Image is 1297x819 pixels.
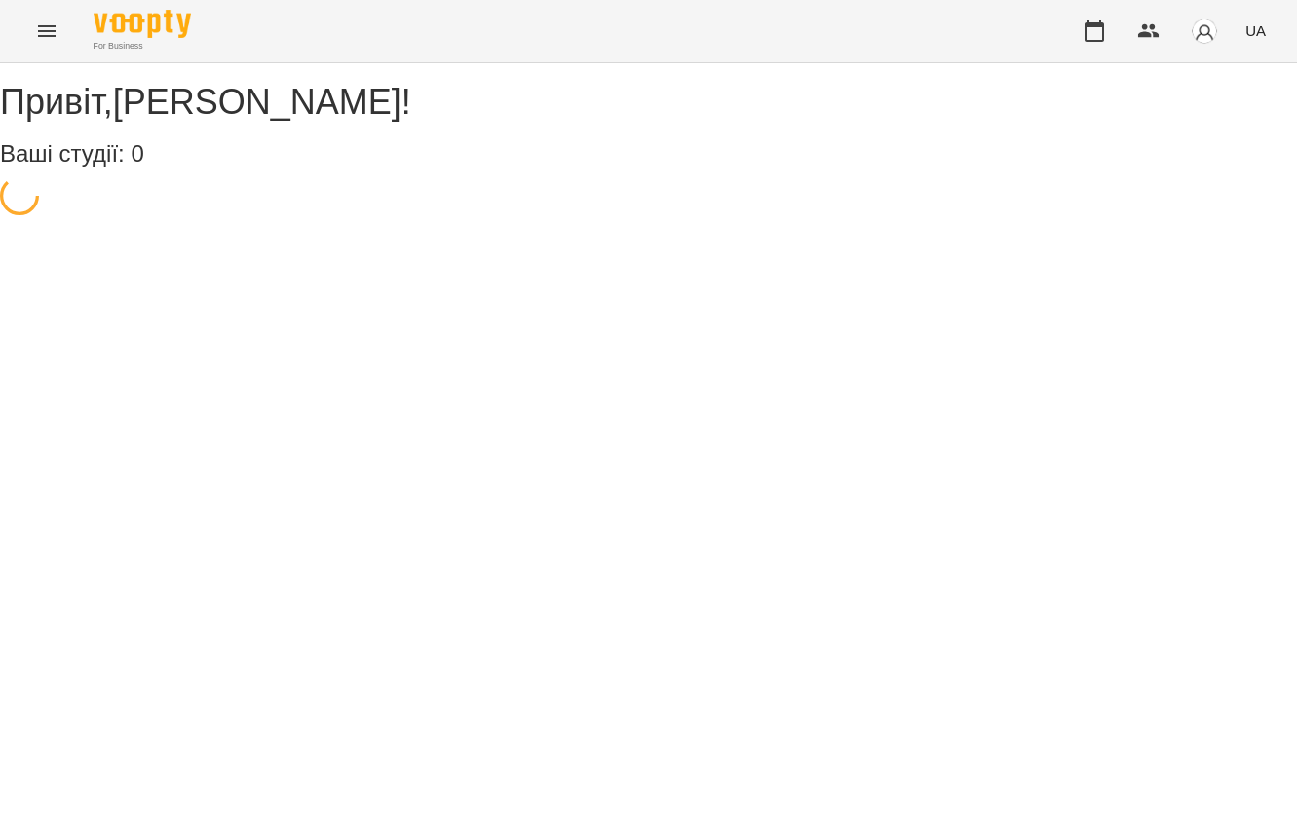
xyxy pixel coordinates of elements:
img: Voopty Logo [94,10,191,38]
button: Menu [23,8,70,55]
span: 0 [131,140,143,167]
img: avatar_s.png [1191,18,1218,45]
span: For Business [94,40,191,53]
span: UA [1245,20,1266,41]
button: UA [1238,13,1274,49]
